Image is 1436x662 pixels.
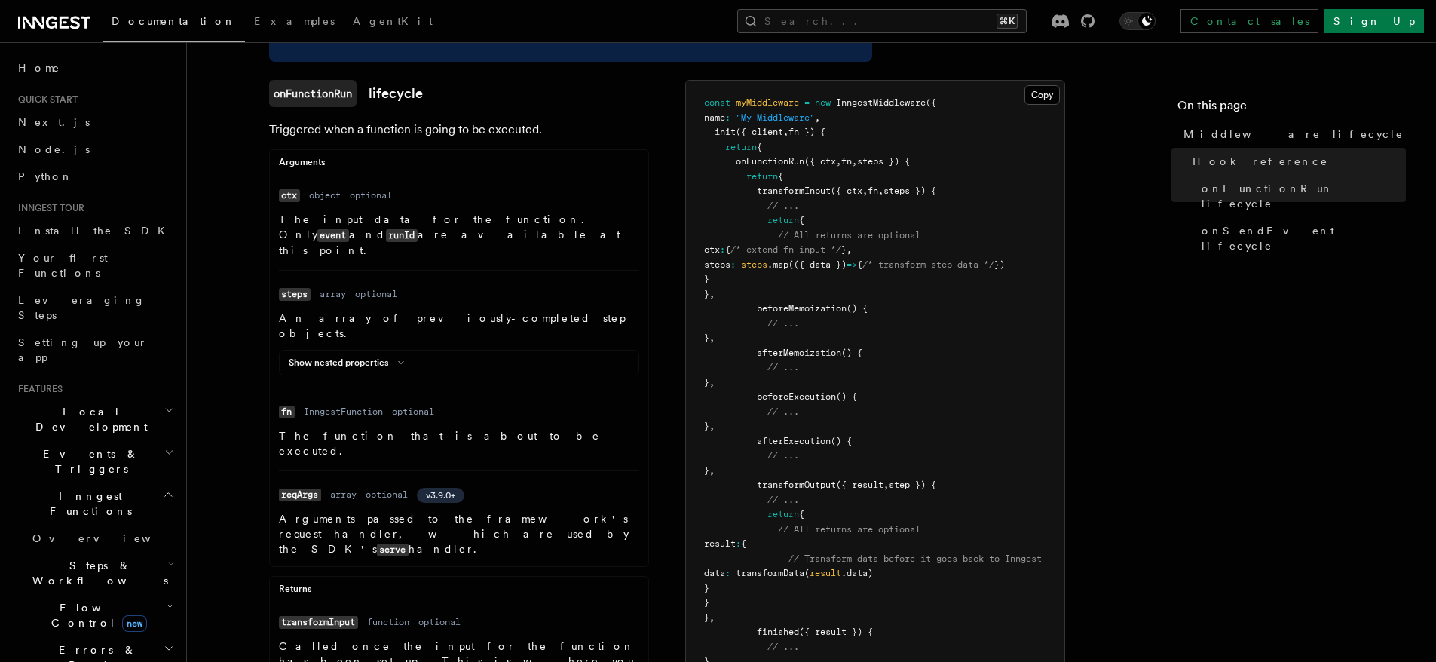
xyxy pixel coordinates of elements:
span: ({ ctx [804,156,836,167]
a: Middleware lifecycle [1177,121,1406,148]
span: } [704,377,709,388]
span: Features [12,383,63,395]
dd: object [309,189,341,201]
span: beforeMemoization [757,303,847,314]
span: ({ [926,97,936,108]
span: transformOutput [757,480,836,490]
span: InngestMiddleware [836,97,926,108]
dd: function [367,616,409,628]
span: , [883,480,889,490]
span: } [704,465,709,476]
span: Examples [254,15,335,27]
a: Sign Up [1324,9,1424,33]
dd: array [320,288,346,300]
span: ( [804,568,810,578]
span: data [704,568,725,578]
span: Install the SDK [18,225,174,237]
dd: optional [366,489,408,501]
span: // ... [767,318,799,329]
span: ({ client [736,127,783,137]
span: return [725,142,757,152]
span: beforeExecution [757,391,836,402]
span: , [709,465,715,476]
a: Overview [26,525,177,552]
span: , [783,127,788,137]
a: Node.js [12,136,177,163]
span: (({ data }) [788,259,847,270]
span: const [704,97,730,108]
button: Local Development [12,398,177,440]
span: , [709,421,715,431]
div: Returns [270,583,648,602]
span: () { [847,303,868,314]
button: Search...⌘K [737,9,1027,33]
span: new [815,97,831,108]
p: Arguments passed to the framework's request handler, which are used by the SDK's handler. [279,511,639,557]
p: An array of previously-completed step objects. [279,311,639,341]
a: Home [12,54,177,81]
h4: On this page [1177,97,1406,121]
span: } [704,583,709,593]
span: { [857,259,862,270]
span: steps [704,259,730,270]
span: Events & Triggers [12,446,164,477]
dd: optional [392,406,434,418]
span: .map [767,259,788,270]
span: } [704,274,709,284]
span: finished [757,627,799,637]
span: new [122,615,147,632]
span: Middleware lifecycle [1183,127,1404,142]
span: : [736,538,741,549]
a: AgentKit [344,5,442,41]
span: { [725,244,730,255]
span: : [725,112,730,123]
span: , [847,244,852,255]
span: } [704,597,709,608]
span: name [704,112,725,123]
span: , [815,112,820,123]
span: "My Middleware" [736,112,815,123]
code: serve [377,544,409,556]
span: : [730,259,736,270]
span: } [704,289,709,299]
span: Inngest tour [12,202,84,214]
span: { [778,171,783,182]
span: return [767,509,799,519]
span: steps }) { [857,156,910,167]
a: Python [12,163,177,190]
a: onSendEvent lifecycle [1196,217,1406,259]
span: () { [831,436,852,446]
span: { [741,538,746,549]
span: init [715,127,736,137]
span: Node.js [18,143,90,155]
code: runId [386,229,418,242]
span: // Transform data before it goes back to Inngest [788,553,1042,564]
code: transformInput [279,616,358,629]
span: } [841,244,847,255]
span: { [757,142,762,152]
dd: array [330,489,357,501]
span: Inngest Functions [12,489,163,519]
dd: optional [418,616,461,628]
a: Contact sales [1180,9,1318,33]
code: onFunctionRun [269,80,357,107]
div: Arguments [270,156,648,175]
p: The function that is about to be executed. [279,428,639,458]
span: // ... [767,495,799,505]
span: // ... [767,362,799,372]
span: Your first Functions [18,252,108,279]
dd: optional [355,288,397,300]
span: Documentation [112,15,236,27]
a: Your first Functions [12,244,177,287]
span: AgentKit [353,15,433,27]
code: event [317,229,349,242]
span: : [720,244,725,255]
span: ({ ctx [831,185,862,196]
span: steps }) { [883,185,936,196]
span: // ... [767,201,799,211]
span: // All returns are optional [778,230,920,241]
span: afterMemoization [757,348,841,358]
code: ctx [279,189,300,202]
button: Toggle dark mode [1119,12,1156,30]
code: reqArgs [279,489,321,501]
